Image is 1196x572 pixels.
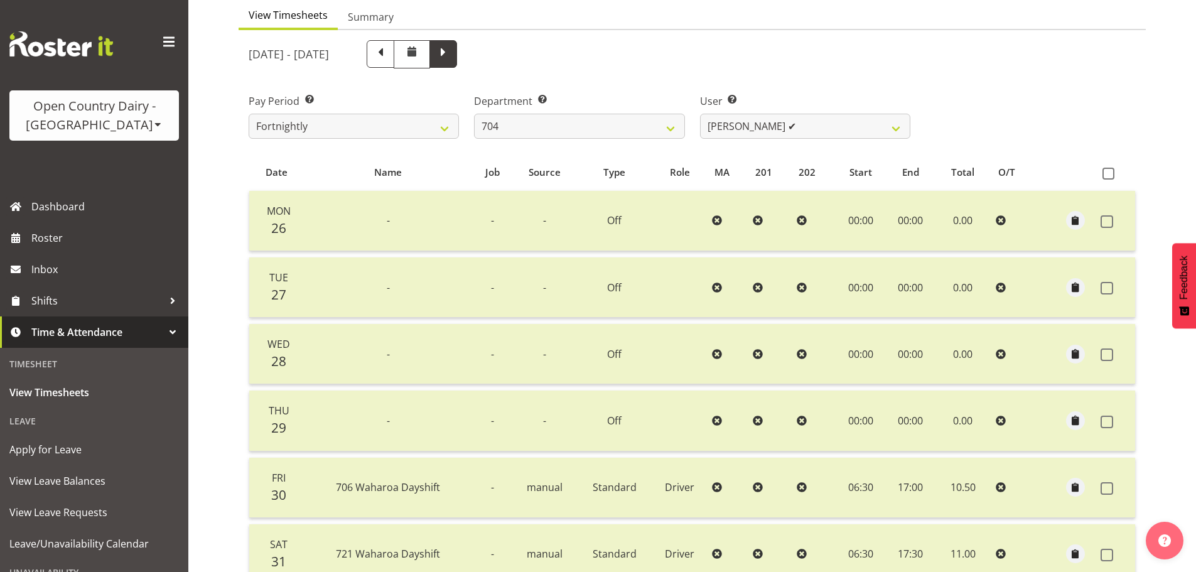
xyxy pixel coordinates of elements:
span: Feedback [1178,256,1190,299]
td: 00:00 [886,391,935,451]
label: Pay Period [249,94,459,109]
span: manual [527,480,563,494]
span: 721 Waharoa Dayshift [336,547,440,561]
td: 00:00 [886,191,935,251]
div: Type [585,165,645,180]
div: 201 [755,165,784,180]
td: Off [577,391,652,451]
td: 10.50 [935,458,991,518]
div: Date [256,165,296,180]
h5: [DATE] - [DATE] [249,47,329,61]
span: - [491,281,494,294]
td: 0.00 [935,191,991,251]
span: Summary [348,9,394,24]
span: Dashboard [31,197,182,216]
label: User [700,94,910,109]
td: 00:00 [835,191,886,251]
label: Department [474,94,684,109]
div: Role [659,165,700,180]
img: Rosterit website logo [9,31,113,57]
span: Time & Attendance [31,323,163,342]
span: 29 [271,419,286,436]
span: 706 Waharoa Dayshift [336,480,440,494]
a: Apply for Leave [3,434,185,465]
span: - [543,213,546,227]
span: Inbox [31,260,182,279]
div: Source [520,165,570,180]
span: View Leave Requests [9,503,179,522]
span: Tue [269,271,288,284]
span: Wed [267,337,290,351]
td: 0.00 [935,391,991,451]
span: 28 [271,352,286,370]
span: - [491,213,494,227]
a: View Leave Balances [3,465,185,497]
span: - [543,414,546,428]
div: End [893,165,928,180]
span: View Timesheets [249,8,328,23]
div: O/T [998,165,1027,180]
span: Thu [269,404,289,418]
div: Job [480,165,505,180]
td: 00:00 [835,257,886,318]
span: 31 [271,553,286,570]
div: Total [942,165,984,180]
td: Off [577,257,652,318]
div: 202 [799,165,827,180]
div: Name [311,165,466,180]
span: - [387,213,390,227]
button: Feedback - Show survey [1172,243,1196,328]
div: MA [714,165,741,180]
span: View Leave Balances [9,472,179,490]
span: 30 [271,486,286,504]
span: Driver [665,480,694,494]
a: View Leave Requests [3,497,185,528]
span: 26 [271,219,286,237]
td: Off [577,191,652,251]
span: manual [527,547,563,561]
td: 17:00 [886,458,935,518]
td: 06:30 [835,458,886,518]
div: Timesheet [3,351,185,377]
span: - [387,347,390,361]
span: - [491,480,494,494]
span: Sat [270,537,288,551]
td: 00:00 [835,391,886,451]
span: - [491,347,494,361]
img: help-xxl-2.png [1158,534,1171,547]
td: 00:00 [886,324,935,384]
span: - [543,281,546,294]
td: 00:00 [835,324,886,384]
span: Shifts [31,291,163,310]
a: View Timesheets [3,377,185,408]
div: Open Country Dairy - [GEOGRAPHIC_DATA] [22,97,166,134]
a: Leave/Unavailability Calendar [3,528,185,559]
span: Mon [267,204,291,218]
td: 00:00 [886,257,935,318]
span: Fri [272,471,286,485]
span: - [543,347,546,361]
span: - [491,547,494,561]
span: Roster [31,229,182,247]
span: 27 [271,286,286,303]
span: Leave/Unavailability Calendar [9,534,179,553]
div: Start [842,165,879,180]
span: Apply for Leave [9,440,179,459]
span: View Timesheets [9,383,179,402]
span: Driver [665,547,694,561]
span: - [491,414,494,428]
td: Standard [577,458,652,518]
td: Off [577,324,652,384]
span: - [387,414,390,428]
td: 0.00 [935,324,991,384]
span: - [387,281,390,294]
div: Leave [3,408,185,434]
td: 0.00 [935,257,991,318]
